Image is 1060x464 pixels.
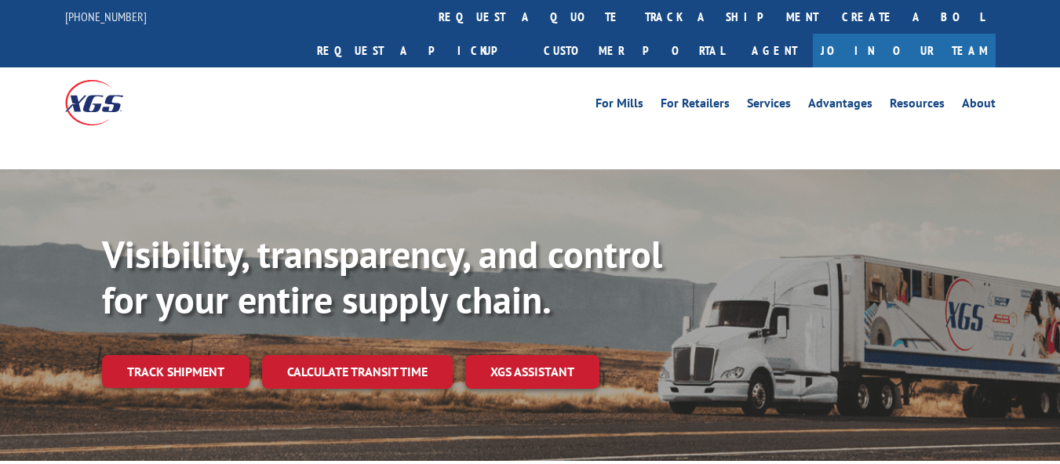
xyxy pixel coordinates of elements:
[962,97,996,114] a: About
[747,97,791,114] a: Services
[808,97,872,114] a: Advantages
[102,355,250,388] a: Track shipment
[465,355,599,389] a: XGS ASSISTANT
[532,34,736,67] a: Customer Portal
[305,34,532,67] a: Request a pickup
[65,9,147,24] a: [PHONE_NUMBER]
[661,97,730,114] a: For Retailers
[102,230,662,324] b: Visibility, transparency, and control for your entire supply chain.
[890,97,945,114] a: Resources
[813,34,996,67] a: Join Our Team
[736,34,813,67] a: Agent
[262,355,453,389] a: Calculate transit time
[596,97,643,114] a: For Mills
